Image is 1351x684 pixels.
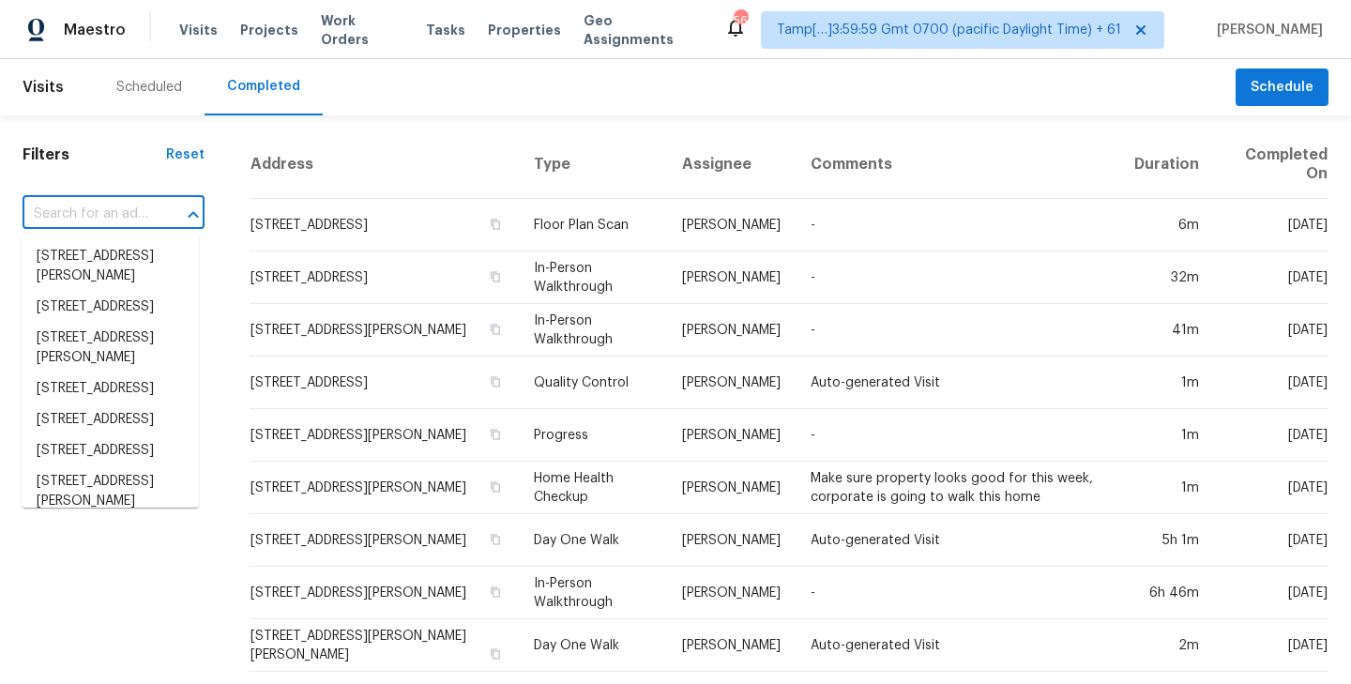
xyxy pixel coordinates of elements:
li: [STREET_ADDRESS][PERSON_NAME] [22,241,199,292]
button: Copy Address [487,268,504,285]
td: [DATE] [1214,304,1328,357]
td: 2m [1119,619,1214,672]
button: Schedule [1236,68,1328,107]
td: [PERSON_NAME] [667,251,796,304]
button: Copy Address [487,531,504,548]
td: [DATE] [1214,514,1328,567]
td: [DATE] [1214,567,1328,619]
span: Tamp[…]3:59:59 Gmt 0700 (pacific Daylight Time) + 61 [777,21,1121,39]
li: [STREET_ADDRESS][PERSON_NAME] [22,466,199,517]
span: Work Orders [321,11,403,49]
span: Visits [179,21,218,39]
h1: Filters [23,145,166,164]
td: Day One Walk [519,619,667,672]
td: [DATE] [1214,409,1328,462]
li: [STREET_ADDRESS] [22,435,199,466]
td: [PERSON_NAME] [667,619,796,672]
td: [DATE] [1214,357,1328,409]
td: [STREET_ADDRESS] [250,199,519,251]
input: Search for an address... [23,200,152,229]
td: 1m [1119,357,1214,409]
td: 6m [1119,199,1214,251]
td: In-Person Walkthrough [519,304,667,357]
td: - [796,251,1119,304]
button: Copy Address [487,584,504,600]
td: [PERSON_NAME] [667,304,796,357]
td: 6h 46m [1119,567,1214,619]
button: Close [180,202,206,228]
span: Visits [23,67,64,108]
th: Completed On [1214,130,1328,199]
td: - [796,199,1119,251]
td: 32m [1119,251,1214,304]
td: [STREET_ADDRESS][PERSON_NAME] [250,409,519,462]
button: Copy Address [487,216,504,233]
span: Tasks [426,23,465,37]
span: Maestro [64,21,126,39]
td: Auto-generated Visit [796,619,1119,672]
th: Assignee [667,130,796,199]
div: 567 [734,11,747,30]
td: [STREET_ADDRESS][PERSON_NAME] [250,462,519,514]
span: Projects [240,21,298,39]
td: In-Person Walkthrough [519,251,667,304]
td: - [796,409,1119,462]
th: Type [519,130,667,199]
td: [PERSON_NAME] [667,357,796,409]
td: Quality Control [519,357,667,409]
td: 1m [1119,462,1214,514]
td: [STREET_ADDRESS] [250,357,519,409]
td: In-Person Walkthrough [519,567,667,619]
td: Auto-generated Visit [796,357,1119,409]
button: Copy Address [487,479,504,495]
td: - [796,304,1119,357]
li: [STREET_ADDRESS] [22,373,199,404]
li: [STREET_ADDRESS] [22,404,199,435]
td: [DATE] [1214,619,1328,672]
button: Copy Address [487,321,504,338]
button: Copy Address [487,373,504,390]
button: Copy Address [487,426,504,443]
span: [PERSON_NAME] [1209,21,1323,39]
td: [DATE] [1214,199,1328,251]
td: 1m [1119,409,1214,462]
td: [PERSON_NAME] [667,514,796,567]
span: Properties [488,21,561,39]
div: Scheduled [116,78,182,97]
span: Geo Assignments [584,11,702,49]
td: Progress [519,409,667,462]
td: [DATE] [1214,251,1328,304]
td: Make sure property looks good for this week, corporate is going to walk this home [796,462,1119,514]
td: [STREET_ADDRESS][PERSON_NAME] [250,304,519,357]
span: Schedule [1251,76,1313,99]
td: [STREET_ADDRESS] [250,251,519,304]
td: 5h 1m [1119,514,1214,567]
td: 41m [1119,304,1214,357]
th: Address [250,130,519,199]
th: Comments [796,130,1119,199]
td: [DATE] [1214,462,1328,514]
td: - [796,567,1119,619]
div: Completed [227,77,300,96]
li: [STREET_ADDRESS] [22,292,199,323]
td: [PERSON_NAME] [667,199,796,251]
td: [PERSON_NAME] [667,462,796,514]
td: Day One Walk [519,514,667,567]
td: Floor Plan Scan [519,199,667,251]
td: [STREET_ADDRESS][PERSON_NAME][PERSON_NAME] [250,619,519,672]
td: Home Health Checkup [519,462,667,514]
td: [PERSON_NAME] [667,409,796,462]
th: Duration [1119,130,1214,199]
button: Copy Address [487,646,504,662]
td: [STREET_ADDRESS][PERSON_NAME] [250,514,519,567]
div: Reset [166,145,205,164]
td: Auto-generated Visit [796,514,1119,567]
li: [STREET_ADDRESS][PERSON_NAME] [22,323,199,373]
td: [STREET_ADDRESS][PERSON_NAME] [250,567,519,619]
td: [PERSON_NAME] [667,567,796,619]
